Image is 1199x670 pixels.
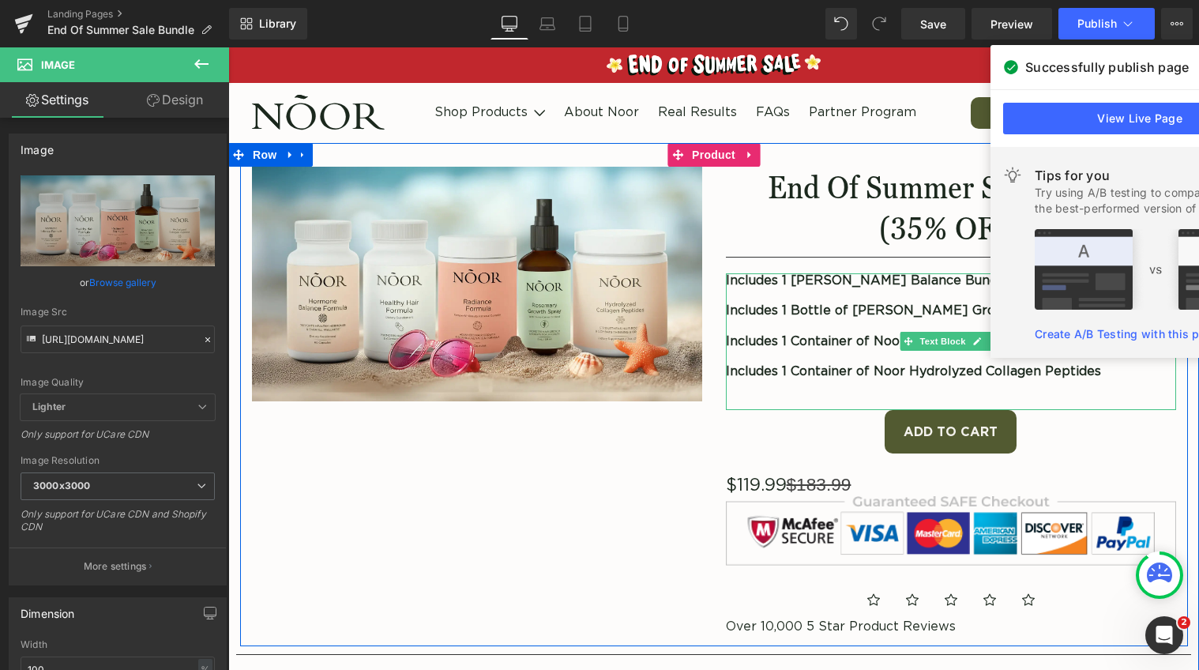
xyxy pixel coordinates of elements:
span: Successfully publish page [1025,58,1189,77]
button: More settings [9,548,226,585]
span: 2 [1178,616,1190,629]
a: Laptop [528,8,566,40]
span: Image [41,58,75,71]
span: Product [460,96,511,119]
span: Library [259,17,296,31]
strong: Includes 1 Container of Noor Radiance Formula [498,288,795,300]
img: Noor Hair [24,47,156,83]
div: Image Quality [21,377,215,388]
a: Design [118,82,232,118]
span: End Of Summer Sale Bundle [47,24,194,36]
a: FAQs [528,58,562,71]
a: Shop Products [206,58,306,73]
strong: Includes 1 [PERSON_NAME] Balance Bundle [498,227,781,239]
a: Tablet [566,8,604,40]
div: Only support for UCare CDN and Shopify CDN [21,508,215,544]
a: Browse gallery [89,269,156,296]
button: Publish [1058,8,1155,40]
span: Text Block [688,284,740,303]
img: sale [378,6,592,28]
span: Preview [990,16,1033,32]
strong: Includes 1 Container of Noor Hydrolyzed Collagen Peptides [498,318,873,330]
div: or [21,274,215,291]
span: Publish [1077,17,1117,30]
div: Dimension [21,598,75,620]
div: Image Src [21,307,215,318]
button: Undo [825,8,857,40]
b: 3000x3000 [33,480,90,491]
input: Link [21,326,215,353]
a: Mobile [604,8,642,40]
a: Preview [972,8,1052,40]
iframe: Intercom live chat [1145,616,1183,654]
span: Save [920,16,946,32]
button: More [1161,8,1193,40]
a: Expand / Collapse [511,96,532,119]
button: Redo [863,8,895,40]
a: Partner Program [581,58,688,71]
strong: Includes 1 Bottle of [PERSON_NAME] Growth Spray [498,257,833,269]
a: Landing Pages [47,8,229,21]
div: Image Resolution [21,455,215,466]
button: Add To Cart [656,363,788,406]
span: Row [21,96,52,119]
span: Take Hair Quiz [768,58,861,73]
a: About Noor [336,58,411,71]
p: Over 10,000 5 Star Product Reviews [498,572,948,587]
a: Expand / Collapse [757,284,773,303]
a: Real Results [430,58,509,71]
a: Noor Hair [18,42,163,89]
b: Lighter [32,401,66,412]
a: Take Hair Quiz [742,50,886,81]
div: Only support for UCare CDN [21,428,215,451]
div: Image [21,134,54,156]
a: Expand / Collapse [64,96,85,119]
h1: (35% OFF) [498,160,948,201]
img: light.svg [1003,166,1022,185]
a: Expand / Collapse [52,96,73,119]
a: New Library [229,8,307,40]
a: Desktop [490,8,528,40]
div: Width [21,639,215,650]
p: More settings [84,559,147,574]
